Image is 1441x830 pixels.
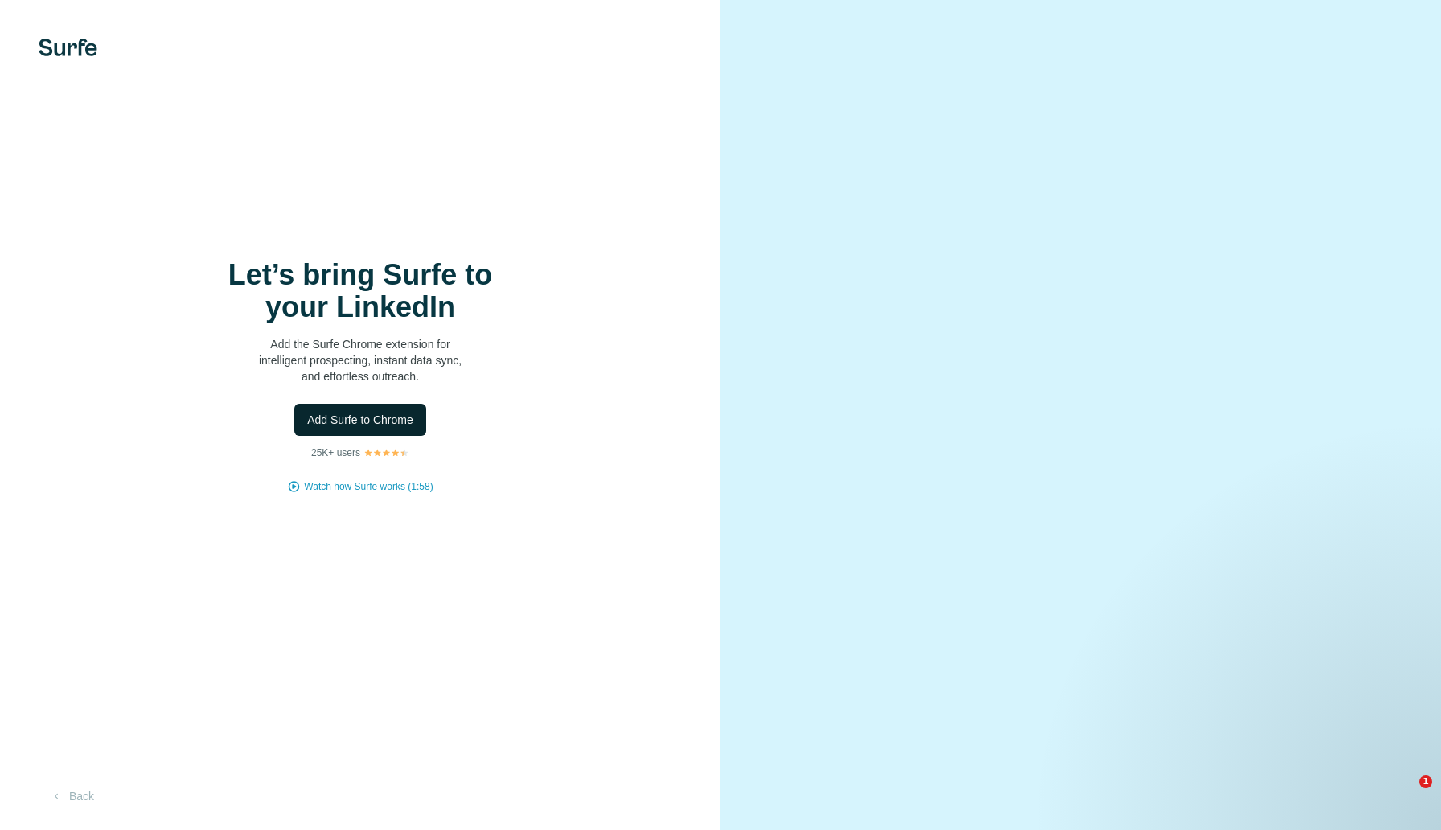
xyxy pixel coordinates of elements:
button: Back [39,782,105,811]
iframe: Intercom live chat [1386,775,1425,814]
p: Add the Surfe Chrome extension for intelligent prospecting, instant data sync, and effortless out... [199,336,521,384]
span: 1 [1419,775,1432,788]
button: Watch how Surfe works (1:58) [304,479,433,494]
p: 25K+ users [311,446,360,460]
h1: Let’s bring Surfe to your LinkedIn [199,259,521,323]
img: Surfe's logo [39,39,97,56]
button: Add Surfe to Chrome [294,404,426,436]
iframe: Intercom notifications message [1119,616,1441,770]
span: Add Surfe to Chrome [307,412,413,428]
img: Rating Stars [363,448,409,458]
